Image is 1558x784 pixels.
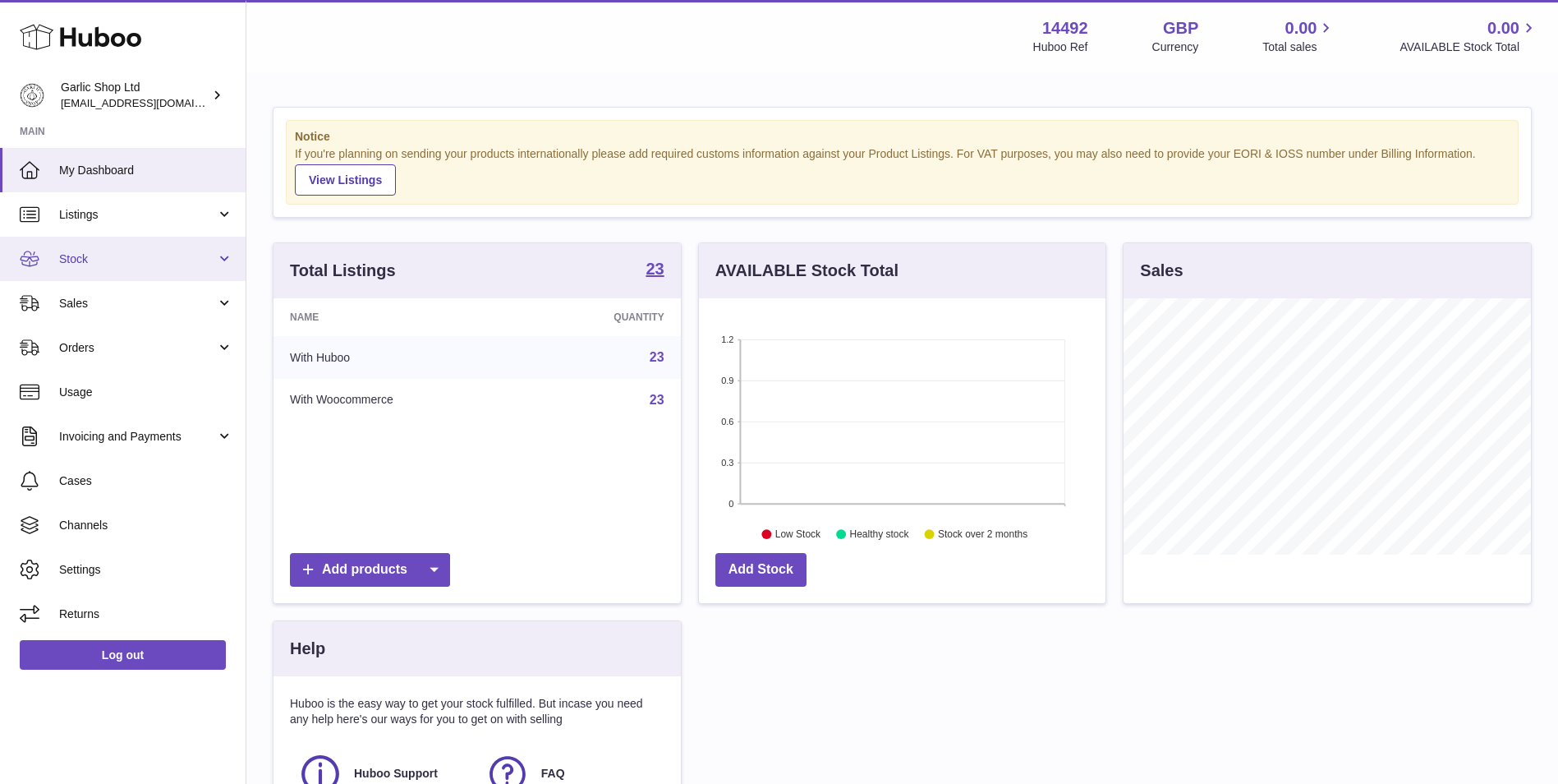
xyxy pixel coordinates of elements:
div: Garlic Shop Ltd [61,80,209,111]
text: 0.9 [721,376,733,385]
strong: GBP [1163,17,1198,39]
text: 0.6 [721,417,733,427]
span: 0.00 [1487,17,1519,39]
a: 23 [646,261,664,280]
span: Stock [59,251,216,267]
div: Huboo Ref [1033,39,1088,55]
span: Cases [59,473,233,489]
strong: Notice [295,129,1510,145]
strong: 23 [646,261,664,277]
span: FAQ [541,766,565,782]
span: [EMAIL_ADDRESS][DOMAIN_NAME] [61,96,241,109]
text: 1.2 [721,334,733,344]
text: Low Stock [775,528,821,540]
a: View Listings [295,164,396,196]
text: 0.3 [721,458,733,468]
span: My Dashboard [59,163,233,178]
td: With Woocommerce [273,379,526,422]
a: Add Stock [715,553,807,587]
th: Name [273,298,526,336]
span: Channels [59,518,233,533]
text: Healthy stock [849,528,909,540]
div: If you're planning on sending your products internationally please add required customs informati... [295,146,1510,196]
span: Orders [59,340,216,356]
img: internalAdmin-14492@internal.huboo.com [20,83,44,108]
a: Log out [20,640,226,670]
span: Total sales [1262,39,1335,55]
h3: Help [290,638,325,660]
text: Stock over 2 months [938,528,1027,540]
a: 23 [650,393,664,407]
h3: AVAILABLE Stock Total [715,260,898,282]
span: Returns [59,606,233,622]
span: Settings [59,562,233,578]
span: Listings [59,207,216,223]
h3: Total Listings [290,260,396,282]
div: Currency [1152,39,1199,55]
td: With Huboo [273,336,526,379]
p: Huboo is the easy way to get your stock fulfilled. But incase you need any help here's our ways f... [290,696,664,727]
text: 0 [728,499,733,509]
span: Invoicing and Payments [59,429,216,445]
span: Sales [59,296,216,311]
a: Add products [290,553,450,587]
span: Huboo Support [354,766,438,782]
h3: Sales [1140,260,1183,282]
a: 23 [650,350,664,364]
span: AVAILABLE Stock Total [1399,39,1538,55]
strong: 14492 [1042,17,1088,39]
a: 0.00 AVAILABLE Stock Total [1399,17,1538,55]
span: 0.00 [1285,17,1317,39]
th: Quantity [526,298,681,336]
span: Usage [59,385,233,400]
a: 0.00 Total sales [1262,17,1335,55]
